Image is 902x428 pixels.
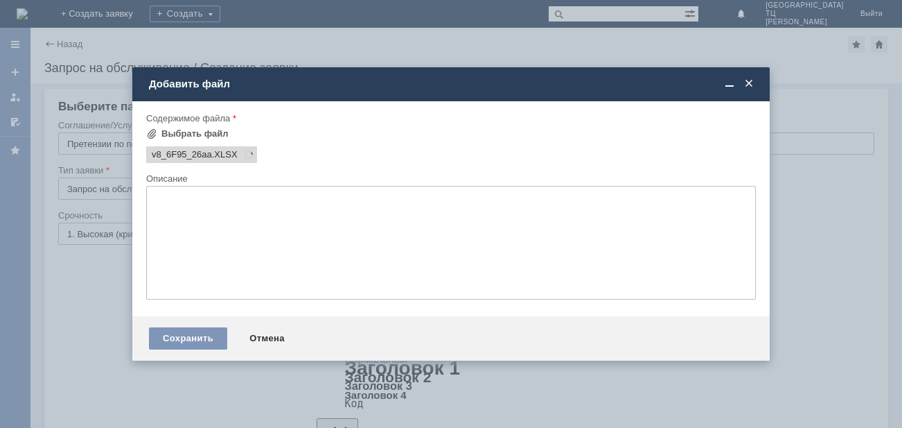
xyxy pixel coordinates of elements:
span: Свернуть (Ctrl + M) [723,78,736,90]
div: Добрый день! [6,6,202,17]
span: Закрыть [742,78,756,90]
div: В расхождениях отобразились пенка для умывания и жидкость для снятия лака.С ними нет расхождений ... [6,72,202,117]
div: Только по карандашам пересорт.Просьба исправить. [6,117,202,139]
div: Содержимое файла [146,114,753,123]
span: v8_6F95_26aa.XLSX [152,149,212,160]
div: Высылаем акт расхождений по накладной № [6,28,202,50]
div: Выбрать файл [161,128,229,139]
div: Добавить файл [149,78,756,90]
div: Описание [146,174,753,183]
span: v8_6F95_26aa.XLSX [212,149,238,160]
